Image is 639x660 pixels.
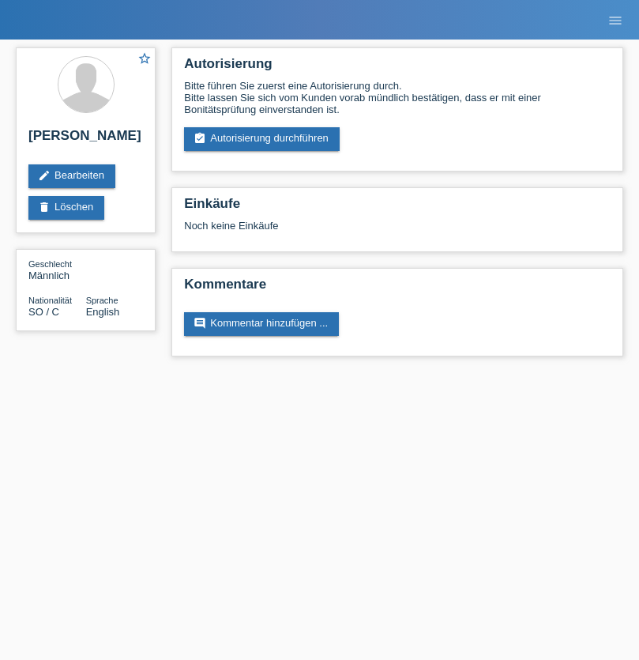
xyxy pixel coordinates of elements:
[86,306,120,318] span: English
[194,132,206,145] i: assignment_turned_in
[38,201,51,213] i: delete
[137,51,152,66] i: star_border
[28,306,59,318] span: Somalia / C / 30.04.2021
[184,80,611,115] div: Bitte führen Sie zuerst eine Autorisierung durch. Bitte lassen Sie sich vom Kunden vorab mündlich...
[28,128,143,152] h2: [PERSON_NAME]
[28,196,104,220] a: deleteLöschen
[28,164,115,188] a: editBearbeiten
[194,317,206,330] i: comment
[184,196,611,220] h2: Einkäufe
[137,51,152,68] a: star_border
[28,296,72,305] span: Nationalität
[28,259,72,269] span: Geschlecht
[38,169,51,182] i: edit
[600,15,631,25] a: menu
[607,13,623,28] i: menu
[184,56,611,80] h2: Autorisierung
[184,312,339,336] a: commentKommentar hinzufügen ...
[184,127,340,151] a: assignment_turned_inAutorisierung durchführen
[184,220,611,243] div: Noch keine Einkäufe
[184,277,611,300] h2: Kommentare
[86,296,118,305] span: Sprache
[28,258,86,281] div: Männlich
